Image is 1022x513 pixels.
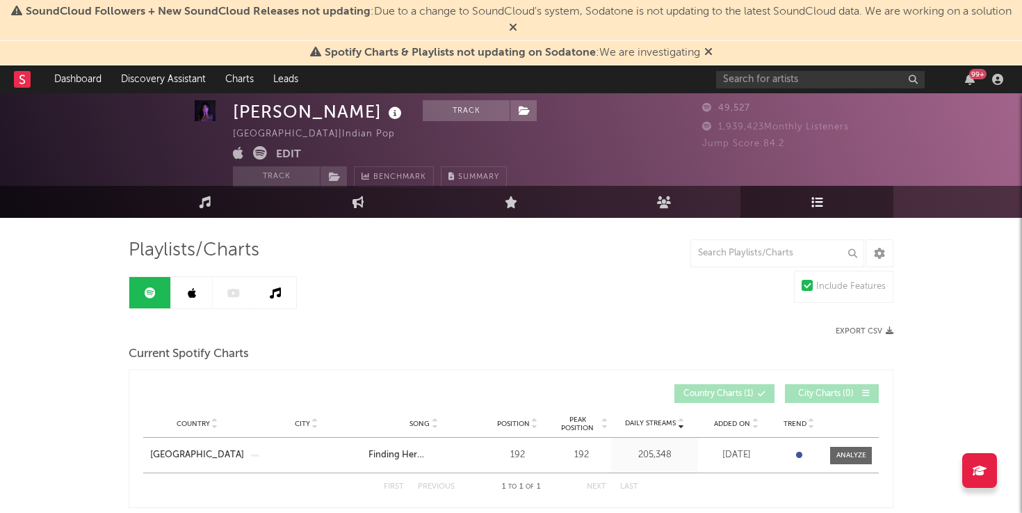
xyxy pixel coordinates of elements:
div: Include Features [816,278,886,295]
span: City Charts ( 0 ) [794,390,858,398]
a: Leads [263,65,308,93]
span: Spotify Charts & Playlists not updating on Sodatone [325,47,596,58]
div: 192 [486,448,549,462]
a: Finding Her ([DEMOGRAPHIC_DATA] Version) [368,448,479,462]
a: Discovery Assistant [111,65,216,93]
span: Benchmark [373,169,426,186]
button: Country Charts(1) [674,384,774,403]
button: Track [423,100,510,121]
span: Song [409,420,430,428]
span: to [508,484,517,490]
span: Position [497,420,530,428]
div: [DATE] [701,448,771,462]
a: Dashboard [44,65,111,93]
button: Export CSV [836,327,893,336]
div: [GEOGRAPHIC_DATA] | Indian Pop [233,126,411,143]
span: of [526,484,534,490]
span: Playlists/Charts [129,242,259,259]
button: Previous [418,483,455,491]
span: Country Charts ( 1 ) [683,390,754,398]
span: 49,527 [702,104,750,113]
button: First [384,483,404,491]
a: [GEOGRAPHIC_DATA] [150,448,244,462]
button: Summary [441,166,507,187]
span: Current Spotify Charts [129,346,249,363]
span: Peak Position [555,416,599,432]
input: Search Playlists/Charts [690,239,864,267]
a: Benchmark [354,166,434,187]
button: City Charts(0) [785,384,879,403]
button: Edit [276,146,301,164]
span: City [295,420,310,428]
input: Search for artists [716,71,925,88]
span: : We are investigating [325,47,700,58]
div: 205,348 [615,448,695,462]
span: Trend [784,420,806,428]
div: 192 [555,448,608,462]
span: Added On [714,420,750,428]
span: Country [177,420,210,428]
span: Dismiss [509,23,517,34]
span: Daily Streams [625,418,676,429]
div: 99 + [969,69,987,79]
div: [PERSON_NAME] [233,100,405,123]
span: : Due to a change to SoundCloud's system, Sodatone is not updating to the latest SoundCloud data.... [26,6,1012,17]
button: Last [620,483,638,491]
a: Charts [216,65,263,93]
span: 1,939,423 Monthly Listeners [702,123,849,132]
span: SoundCloud Followers + New SoundCloud Releases not updating [26,6,371,17]
span: Summary [458,173,499,181]
span: Jump Score: 84.2 [702,139,784,148]
button: Next [587,483,606,491]
span: Dismiss [704,47,713,58]
button: 99+ [965,74,975,85]
button: Track [233,166,320,187]
div: 1 1 1 [482,479,559,496]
